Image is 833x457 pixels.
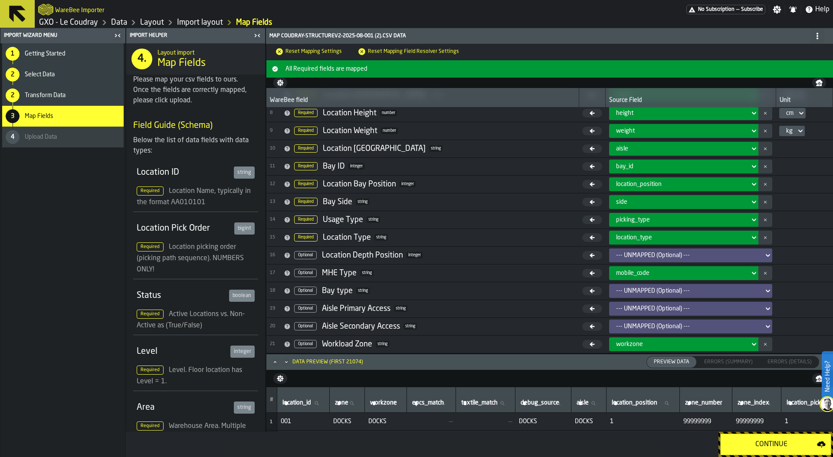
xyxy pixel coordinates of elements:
button: button- [758,177,772,191]
header: Import Helper [126,28,265,43]
div: DropdownMenuValue-weight [609,124,759,138]
span: 15 [270,235,280,240]
div: string [234,402,255,414]
label: button-toggle-Close me [251,30,263,41]
span: Errors (Summary) [701,358,756,366]
span: side [616,199,627,206]
div: DropdownMenuValue-location_position [609,177,759,191]
li: menu Upload Data [2,127,124,147]
li: menu Getting Started [2,43,124,64]
span: Subscribe [741,7,763,13]
div: DropdownMenuValue- [616,323,761,330]
button: button- [758,142,772,156]
div: DropdownMenuValue-kg [786,127,793,134]
span: Required [137,310,164,319]
div: DropdownMenuValue- [616,252,761,259]
span: Map Fields [157,56,206,70]
span: integer [348,163,364,170]
span: 20 [270,323,280,329]
span: Optional [294,287,317,295]
label: button-toggle-Close me [112,30,124,41]
div: Level [137,346,227,358]
span: Required [294,109,318,117]
div: Workload Zone [322,339,372,349]
div: DropdownMenuValue-aisle [616,145,747,152]
button: button-Continue [720,434,831,455]
div: DropdownMenuValue-picking_type [616,216,747,223]
span: label [461,399,498,406]
span: Required [137,366,164,375]
div: DropdownMenuValue- [609,302,773,316]
span: 11 [270,163,280,169]
div: integer [230,346,255,358]
span: Active Locations vs. Non-Active as (True/False) [137,311,245,329]
div: Below the list of data fields with data types: [133,135,258,156]
span: Select Data [25,71,55,78]
span: 13 [270,199,280,205]
div: bigint [234,222,255,235]
span: Reset Mapping Settings [273,47,342,56]
span: picking_type [616,216,650,223]
input: label [368,398,403,409]
button: Maximize [270,358,280,366]
span: Errors (Details) [764,358,815,366]
button: button- [273,373,287,384]
input: label [610,398,676,409]
div: Bay ID [323,162,345,171]
span: label [738,399,769,406]
h2: Sub Title [157,48,258,56]
span: 21 [270,341,280,347]
div: DropdownMenuValue-side [609,195,759,209]
span: DOCKS [333,418,361,425]
a: link-to-/wh/i/efd9e906-5eb9-41af-aac9-d3e075764b8d/import/layout/ [177,18,223,27]
div: Status [137,290,226,302]
span: Required [137,242,164,251]
button: button- [812,78,826,88]
span: 14 [270,217,280,222]
span: 16 [270,252,280,258]
button: Minimize [281,358,292,366]
div: DropdownMenuValue-location_type [609,231,759,245]
div: DropdownMenuValue- [616,287,761,294]
div: DropdownMenuValue-mobile_code [616,270,747,277]
div: 2 [6,88,20,102]
span: integer [400,181,416,187]
div: DropdownMenuValue-side [616,199,747,206]
div: Location Depth Position [322,251,403,260]
h3: Field Guide (Schema) [133,120,258,132]
span: 1 [270,420,272,424]
div: DropdownMenuValue-height [616,110,747,117]
label: button-toggle-Notifications [785,5,801,14]
span: Required [294,127,318,135]
span: Required [294,233,318,242]
span: Location picking order (picking path sequence). NUMBERS ONLY! [137,244,244,273]
a: link-to-/wh/i/efd9e906-5eb9-41af-aac9-d3e075764b8d/data [111,18,127,27]
div: DropdownMenuValue-aisle [609,142,759,156]
label: Need Help? [823,352,832,401]
span: string [394,305,407,312]
span: string [367,216,380,223]
span: height [616,110,633,117]
span: label [412,399,444,406]
div: DropdownMenuValue-location_position [616,181,747,188]
div: DropdownMenuValue-bay_id [609,160,759,173]
span: 99999999 [736,418,778,425]
span: All Required fields are mapped [282,65,831,72]
div: Aisle Secondary Access [322,322,400,331]
span: DOCKS [368,418,403,425]
span: label [521,399,559,406]
span: Preview Data [650,358,693,366]
div: 4 [6,130,20,144]
div: Data Preview (first 21074) [292,359,363,365]
div: MHE Type [322,268,357,278]
div: Location Weight [323,126,377,136]
div: Continue [726,439,817,450]
button: button- [812,373,826,384]
div: DropdownMenuValue-location_type [616,234,747,241]
span: Required [294,144,318,153]
span: Transform Data [25,92,66,99]
input: label [575,398,603,409]
span: Optional [294,269,317,277]
label: button-toggle-Settings [769,5,785,14]
span: DOCKS [575,418,603,425]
